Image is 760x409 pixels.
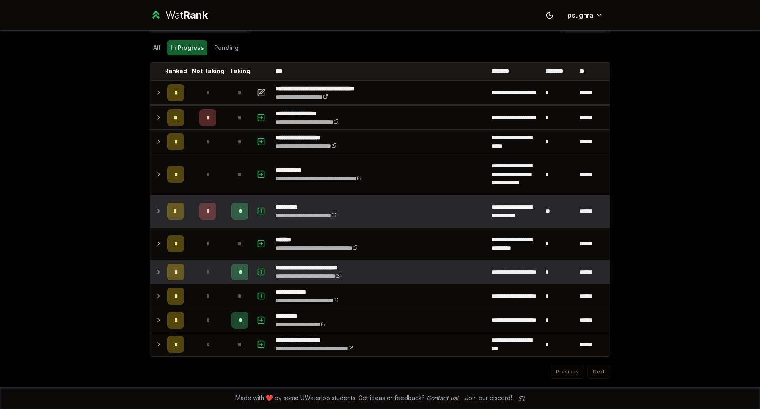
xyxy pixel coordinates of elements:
button: In Progress [167,40,207,55]
p: Not Taking [192,67,224,75]
span: Rank [183,9,208,21]
button: psughra [561,8,610,23]
a: Contact us! [427,394,458,401]
button: All [150,40,164,55]
div: Join our discord! [465,394,512,402]
p: Taking [230,67,250,75]
button: Pending [211,40,242,55]
span: psughra [567,10,593,20]
span: Made with ❤️ by some UWaterloo students. Got ideas or feedback? [235,394,458,402]
div: Wat [165,8,208,22]
a: WatRank [150,8,208,22]
p: Ranked [164,67,187,75]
